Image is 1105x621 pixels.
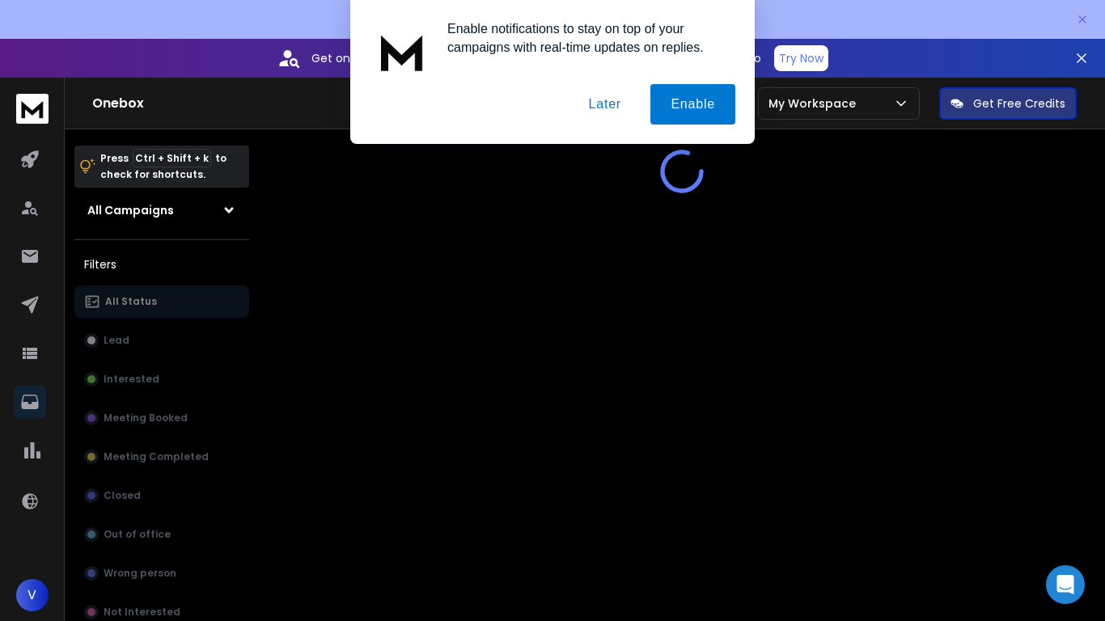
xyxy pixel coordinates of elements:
img: notification icon [370,19,434,84]
button: V [16,579,49,611]
div: Enable notifications to stay on top of your campaigns with real-time updates on replies. [434,19,735,57]
h3: Filters [74,253,249,276]
h1: All Campaigns [87,202,174,218]
button: All Campaigns [74,194,249,226]
button: Enable [650,84,735,125]
button: Later [568,84,641,125]
span: Ctrl + Shift + k [133,149,211,167]
p: Press to check for shortcuts. [100,150,227,183]
div: Open Intercom Messenger [1046,565,1085,604]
